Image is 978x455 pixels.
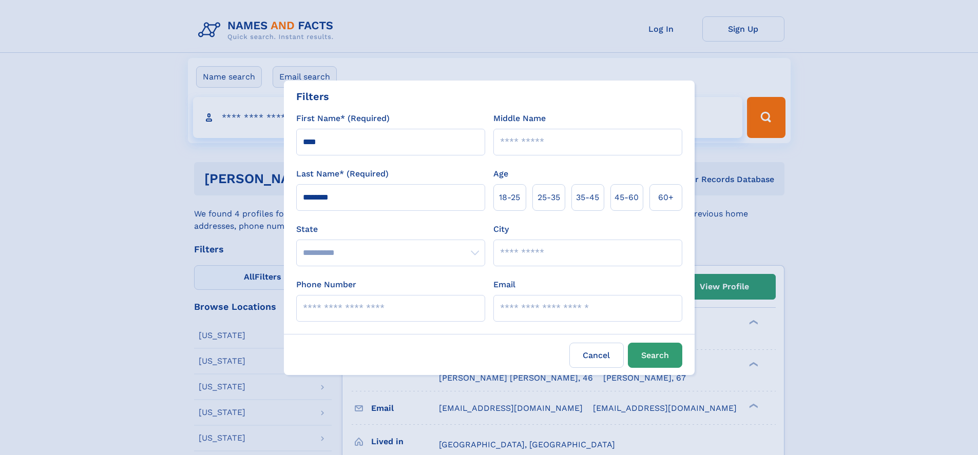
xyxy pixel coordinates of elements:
span: 60+ [658,191,674,204]
span: 45‑60 [615,191,639,204]
label: Email [493,279,515,291]
div: Filters [296,89,329,104]
label: Cancel [569,343,624,368]
span: 25‑35 [538,191,560,204]
span: 18‑25 [499,191,520,204]
label: Middle Name [493,112,546,125]
label: City [493,223,509,235]
label: Phone Number [296,279,356,291]
label: State [296,223,485,235]
span: 35‑45 [576,191,599,204]
label: Last Name* (Required) [296,168,389,180]
button: Search [628,343,682,368]
label: First Name* (Required) [296,112,390,125]
label: Age [493,168,508,180]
